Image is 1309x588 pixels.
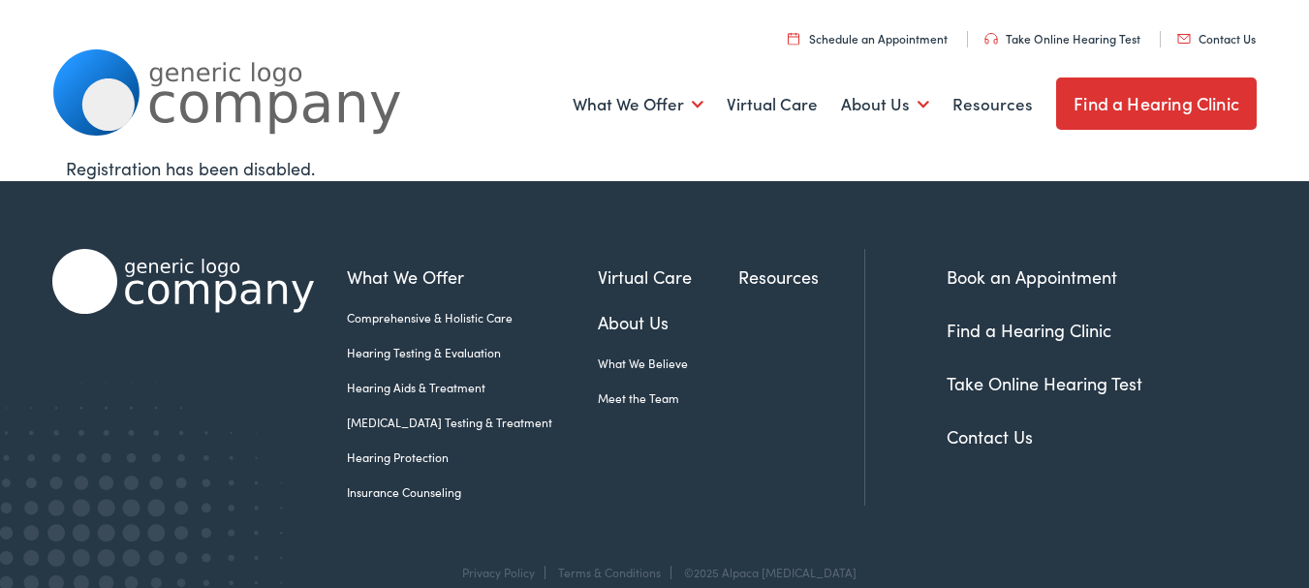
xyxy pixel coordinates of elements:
a: Hearing Aids & Treatment [347,379,598,396]
div: ©2025 Alpaca [MEDICAL_DATA] [674,566,857,579]
a: Contact Us [1177,30,1256,46]
a: Virtual Care [598,263,737,290]
a: Find a Hearing Clinic [947,318,1111,342]
a: Hearing Protection [347,449,598,466]
a: [MEDICAL_DATA] Testing & Treatment [347,414,598,431]
div: Registration has been disabled. [66,155,1244,181]
img: Alpaca Audiology [52,249,314,314]
a: What We Believe [598,355,737,372]
a: Privacy Policy [462,564,535,580]
a: What We Offer [347,263,598,290]
a: Comprehensive & Holistic Care [347,309,598,326]
a: About Us [841,69,929,140]
a: Terms & Conditions [558,564,661,580]
a: Insurance Counseling [347,483,598,501]
a: Find a Hearing Clinic [1056,77,1257,130]
a: Virtual Care [727,69,818,140]
a: Hearing Testing & Evaluation [347,344,598,361]
a: What We Offer [573,69,703,140]
img: utility icon [788,32,799,45]
a: Take Online Hearing Test [984,30,1140,46]
a: Take Online Hearing Test [947,371,1142,395]
a: About Us [598,309,737,335]
a: Book an Appointment [947,264,1117,289]
a: Contact Us [947,424,1033,449]
img: utility icon [1177,34,1191,44]
a: Meet the Team [598,389,737,407]
img: utility icon [984,33,998,45]
a: Resources [952,69,1033,140]
a: Resources [738,263,864,290]
a: Schedule an Appointment [788,30,948,46]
